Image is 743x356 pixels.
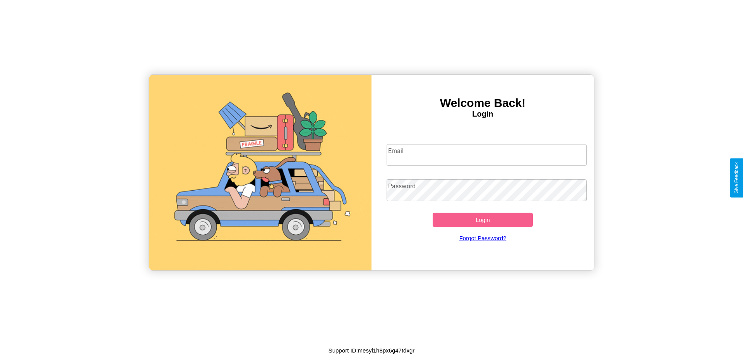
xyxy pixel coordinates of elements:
[433,213,533,227] button: Login
[734,162,739,194] div: Give Feedback
[371,96,594,110] h3: Welcome Back!
[149,75,371,270] img: gif
[383,227,583,249] a: Forgot Password?
[329,345,415,356] p: Support ID: mesyl1h8px6g47tdxgr
[371,110,594,119] h4: Login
